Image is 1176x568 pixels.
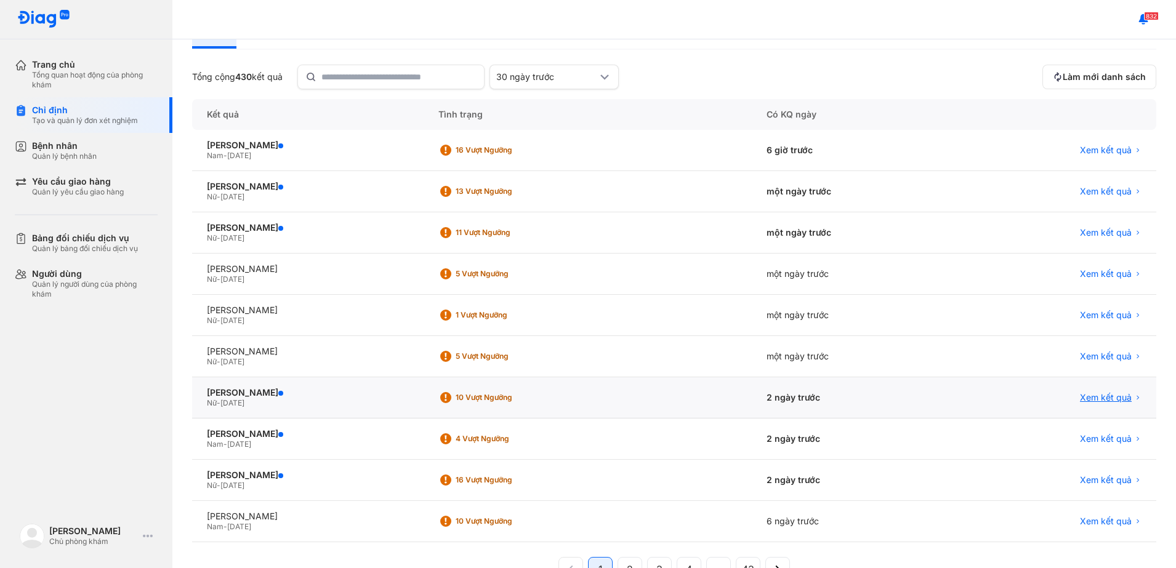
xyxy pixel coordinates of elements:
span: - [217,357,220,366]
button: Làm mới danh sách [1042,65,1156,89]
span: - [217,192,220,201]
div: một ngày trước [752,254,957,295]
span: Xem kết quả [1080,145,1132,156]
div: Yêu cầu giao hàng [32,176,124,187]
img: logo [17,10,70,29]
span: [DATE] [227,522,251,531]
img: logo [20,524,44,548]
div: Bệnh nhân [32,140,97,151]
div: Tổng quan hoạt động của phòng khám [32,70,158,90]
span: - [224,522,227,531]
div: [PERSON_NAME] [207,470,409,481]
span: [DATE] [220,398,244,407]
div: một ngày trước [752,295,957,336]
div: 2 ngày trước [752,377,957,418]
div: Kết quả [192,99,424,130]
div: Bảng đối chiếu dịch vụ [32,233,138,244]
div: [PERSON_NAME] [207,511,409,522]
div: [PERSON_NAME] [207,387,409,398]
span: [DATE] [220,357,244,366]
div: [PERSON_NAME] [207,428,409,439]
span: Xem kết quả [1080,310,1132,321]
div: Tạo và quản lý đơn xét nghiệm [32,116,138,126]
span: - [217,398,220,407]
span: Nữ [207,398,217,407]
div: Quản lý người dùng của phòng khám [32,279,158,299]
div: một ngày trước [752,336,957,377]
span: [DATE] [220,233,244,242]
div: Tổng cộng kết quả [192,71,283,82]
div: một ngày trước [752,171,957,212]
span: Nữ [207,274,217,284]
div: 2 ngày trước [752,460,957,501]
span: Xem kết quả [1080,474,1132,486]
div: [PERSON_NAME] [207,181,409,192]
span: Xem kết quả [1080,392,1132,403]
div: Có KQ ngày [752,99,957,130]
div: Chỉ định [32,105,138,116]
div: 13 Vượt ngưỡng [456,186,554,196]
span: - [224,439,227,449]
div: 5 Vượt ngưỡng [456,351,554,361]
div: 10 Vượt ngưỡng [456,393,554,402]
span: Xem kết quả [1080,351,1132,362]
span: [DATE] [220,481,244,490]
span: Nữ [207,192,217,201]
span: Nam [207,439,224,449]
div: 10 Vượt ngưỡng [456,516,554,526]
span: Xem kết quả [1080,186,1132,197]
div: Trang chủ [32,59,158,70]
span: Nữ [207,481,217,490]
div: 11 Vượt ngưỡng [456,228,554,238]
span: [DATE] [227,151,251,160]
div: 6 giờ trước [752,130,957,171]
div: một ngày trước [752,212,957,254]
span: - [217,481,220,490]
span: - [224,151,227,160]
div: Quản lý yêu cầu giao hàng [32,187,124,197]
div: Quản lý bảng đối chiếu dịch vụ [32,244,138,254]
span: [DATE] [220,316,244,325]
div: 16 Vượt ngưỡng [456,475,554,485]
div: Người dùng [32,268,158,279]
span: Nữ [207,357,217,366]
div: 1 Vượt ngưỡng [456,310,554,320]
span: [DATE] [220,192,244,201]
div: 16 Vượt ngưỡng [456,145,554,155]
div: [PERSON_NAME] [207,346,409,357]
span: - [217,233,220,242]
span: Xem kết quả [1080,433,1132,444]
div: [PERSON_NAME] [49,526,138,537]
div: 30 ngày trước [496,71,597,82]
div: 4 Vượt ngưỡng [456,434,554,444]
span: Nam [207,151,224,160]
span: 832 [1144,12,1159,20]
div: 6 ngày trước [752,501,957,542]
div: 5 Vượt ngưỡng [456,269,554,279]
span: - [217,274,220,284]
span: 430 [235,71,252,82]
span: Nữ [207,233,217,242]
span: Nam [207,522,224,531]
span: - [217,316,220,325]
span: Xem kết quả [1080,516,1132,527]
span: Xem kết quả [1080,268,1132,279]
div: Quản lý bệnh nhân [32,151,97,161]
span: Làm mới danh sách [1063,71,1146,82]
span: [DATE] [227,439,251,449]
div: [PERSON_NAME] [207,140,409,151]
span: [DATE] [220,274,244,284]
span: Nữ [207,316,217,325]
div: [PERSON_NAME] [207,222,409,233]
span: Xem kết quả [1080,227,1132,238]
div: [PERSON_NAME] [207,263,409,274]
div: 2 ngày trước [752,418,957,460]
div: Chủ phòng khám [49,537,138,546]
div: [PERSON_NAME] [207,305,409,316]
div: Tình trạng [424,99,752,130]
